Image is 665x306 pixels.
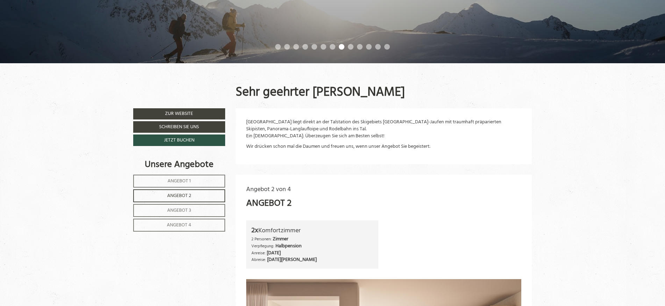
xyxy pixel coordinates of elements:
[246,184,291,195] span: Angebot 2 von 4
[276,242,302,250] b: Halbpension
[98,22,270,76] div: Hallo nach Ratschings, für den Zeitraum vom [DATE]- [DATE] möchte ich für 1 Person das Doppelzimm...
[98,78,270,139] div: Danke für Ihre Nachricht, gerne buchen wir für Sie, 1 Doppelbettzimmer Standart zum Preis von 117...
[101,133,265,137] small: 15:29
[251,243,274,249] small: Verpflegung:
[167,192,191,200] span: Angebot 2
[127,2,149,13] div: [DATE]
[246,143,522,150] p: Wir drücken schon mal die Daumen und freuen uns, wenn unser Angebot Sie begeistert:
[101,79,265,84] div: Sie
[167,221,191,229] span: Angebot 4
[251,225,258,236] b: 2x
[101,24,265,29] div: Sie
[251,226,373,236] div: Komfortzimmer
[246,119,522,140] p: [GEOGRAPHIC_DATA] liegt direkt an der Talstation des Skigebiets [GEOGRAPHIC_DATA]-Jaufen mit trau...
[251,236,272,242] small: 2 Personen:
[267,249,281,257] b: [DATE]
[273,235,288,243] b: Zimmer
[251,250,266,256] small: Anreise:
[238,185,276,196] button: Senden
[101,71,265,75] small: 09:39
[251,256,266,263] small: Abreise:
[246,197,292,210] div: Angebot 2
[267,256,317,264] b: [DATE][PERSON_NAME]
[133,134,225,146] a: Jetzt buchen
[133,108,225,119] a: Zur Website
[236,86,405,100] h1: Sehr geehrter [PERSON_NAME]
[167,177,191,185] span: Angebot 1
[133,121,225,133] a: Schreiben Sie uns
[10,15,96,19] small: 09:38
[167,206,191,214] span: Angebot 3
[133,158,225,171] div: Unsere Angebote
